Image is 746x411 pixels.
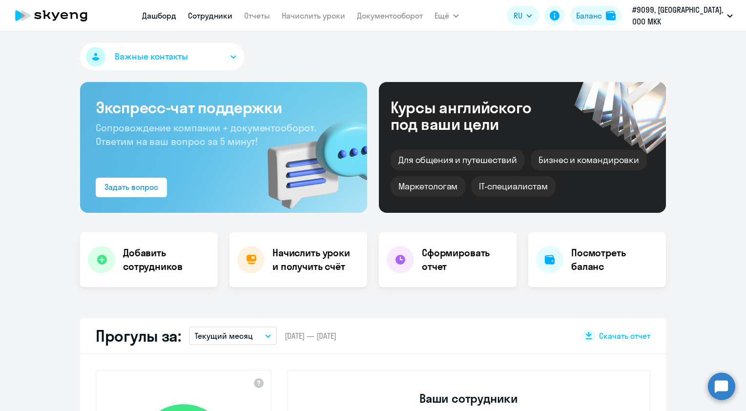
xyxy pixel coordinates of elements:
[507,6,539,25] button: RU
[96,98,352,117] h3: Экспресс-чат поддержки
[531,150,647,170] div: Бизнес и командировки
[435,6,459,25] button: Ещё
[115,50,188,63] span: Важные контакты
[188,11,232,21] a: Сотрудники
[104,181,158,193] div: Задать вопрос
[606,11,616,21] img: balance
[471,176,555,197] div: IT-специалистам
[272,246,357,273] h4: Начислить уроки и получить счёт
[96,178,167,197] button: Задать вопрос
[514,10,522,21] span: RU
[391,150,525,170] div: Для общения и путешествий
[632,4,723,27] p: #9099, [GEOGRAPHIC_DATA], ООО МКК
[80,43,244,70] button: Важные контакты
[96,122,316,147] span: Сопровождение компании + документооборот. Ответим на ваш вопрос за 5 минут!
[627,4,738,27] button: #9099, [GEOGRAPHIC_DATA], ООО МКК
[123,246,210,273] h4: Добавить сотрудников
[142,11,176,21] a: Дашборд
[195,330,253,342] p: Текущий месяц
[422,246,509,273] h4: Сформировать отчет
[282,11,345,21] a: Начислить уроки
[244,11,270,21] a: Отчеты
[357,11,423,21] a: Документооборот
[391,99,558,132] div: Курсы английского под ваши цели
[435,10,449,21] span: Ещё
[253,103,367,213] img: bg-img
[570,6,622,25] button: Балансbalance
[285,330,336,341] span: [DATE] — [DATE]
[189,327,277,345] button: Текущий месяц
[96,326,181,346] h2: Прогулы за:
[571,246,658,273] h4: Посмотреть баланс
[576,10,602,21] div: Баланс
[391,176,465,197] div: Маркетологам
[599,330,650,341] span: Скачать отчет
